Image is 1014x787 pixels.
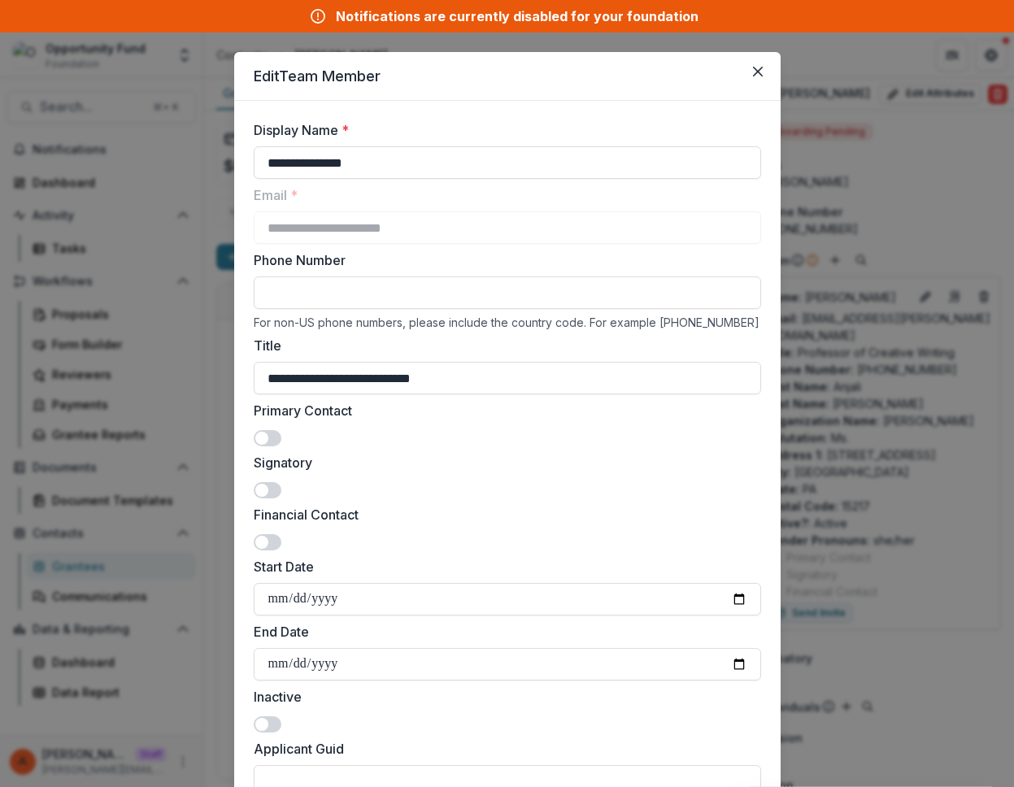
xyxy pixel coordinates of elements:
[254,250,751,270] label: Phone Number
[254,622,751,641] label: End Date
[254,185,751,205] label: Email
[254,453,751,472] label: Signatory
[254,739,751,759] label: Applicant Guid
[254,687,751,707] label: Inactive
[336,7,698,26] div: Notifications are currently disabled for your foundation
[234,52,781,101] header: Edit Team Member
[745,59,771,85] button: Close
[254,336,751,355] label: Title
[254,401,751,420] label: Primary Contact
[254,505,751,524] label: Financial Contact
[254,557,751,576] label: Start Date
[254,315,761,329] div: For non-US phone numbers, please include the country code. For example [PHONE_NUMBER]
[254,120,751,140] label: Display Name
